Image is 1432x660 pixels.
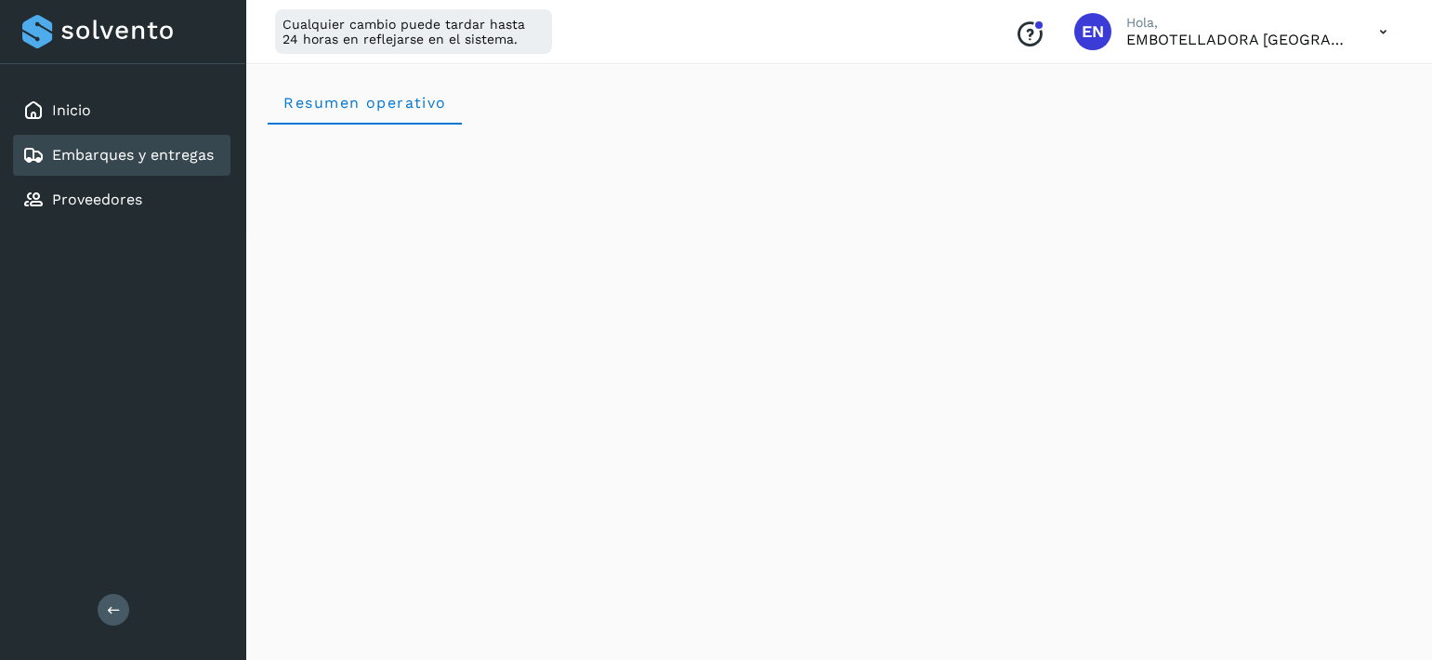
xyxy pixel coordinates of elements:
a: Inicio [52,101,91,119]
div: Inicio [13,90,230,131]
div: Cualquier cambio puede tardar hasta 24 horas en reflejarse en el sistema. [275,9,552,54]
p: Hola, [1126,15,1349,31]
div: Embarques y entregas [13,135,230,176]
span: Resumen operativo [282,94,447,112]
a: Proveedores [52,191,142,208]
a: Embarques y entregas [52,146,214,164]
p: EMBOTELLADORA NIAGARA DE MEXICO [1126,31,1349,48]
div: Proveedores [13,179,230,220]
